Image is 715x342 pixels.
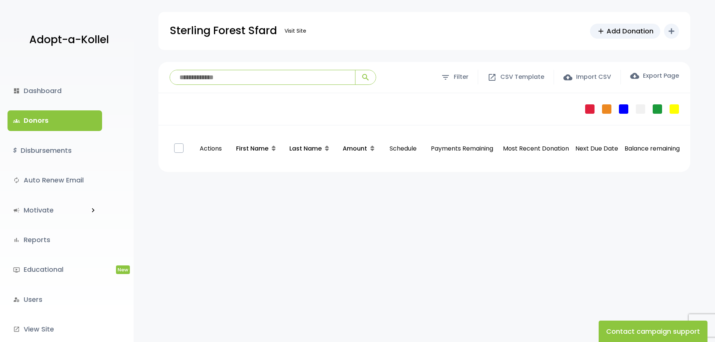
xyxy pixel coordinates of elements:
[236,144,268,153] span: First Name
[590,24,660,39] a: addAdd Donation
[503,143,569,154] p: Most Recent Donation
[664,24,679,39] button: add
[454,72,468,83] span: Filter
[13,326,20,333] i: launch
[8,140,102,161] a: $Disbursements
[13,118,20,124] span: groups
[441,73,450,82] span: filter_list
[630,71,679,80] label: Export Page
[563,73,572,82] span: cloud_upload
[13,177,20,184] i: autorenew
[488,73,497,82] span: open_in_new
[355,70,376,84] button: search
[13,207,20,214] i: campaign
[597,27,605,35] span: add
[361,73,370,82] span: search
[427,136,497,162] p: Payments Remaining
[8,230,102,250] a: bar_chartReports
[607,26,653,36] span: Add Donation
[170,21,277,40] p: Sterling Forest Sfard
[8,259,102,280] a: ondemand_videoEducationalNew
[13,296,20,303] i: manage_accounts
[8,110,102,131] a: groupsDonors
[281,24,310,38] a: Visit Site
[8,289,102,310] a: manage_accountsUsers
[289,144,322,153] span: Last Name
[576,72,611,83] span: Import CSV
[13,237,20,243] i: bar_chart
[630,71,639,80] span: cloud_download
[116,265,130,274] span: New
[13,267,20,273] i: ondemand_video
[599,321,707,342] button: Contact campaign support
[13,87,20,94] i: dashboard
[26,22,109,58] a: Adopt-a-Kollel
[8,200,84,220] a: campaignMotivate
[500,72,544,83] span: CSV Template
[8,319,102,339] a: launchView Site
[89,206,97,214] i: keyboard_arrow_right
[667,27,676,36] i: add
[385,136,421,162] p: Schedule
[575,143,619,154] p: Next Due Date
[29,30,109,49] p: Adopt-a-Kollel
[625,143,680,154] p: Balance remaining
[13,145,17,156] i: $
[8,170,102,190] a: autorenewAuto Renew Email
[8,81,102,101] a: dashboardDashboard
[195,136,226,162] p: Actions
[343,144,367,153] span: Amount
